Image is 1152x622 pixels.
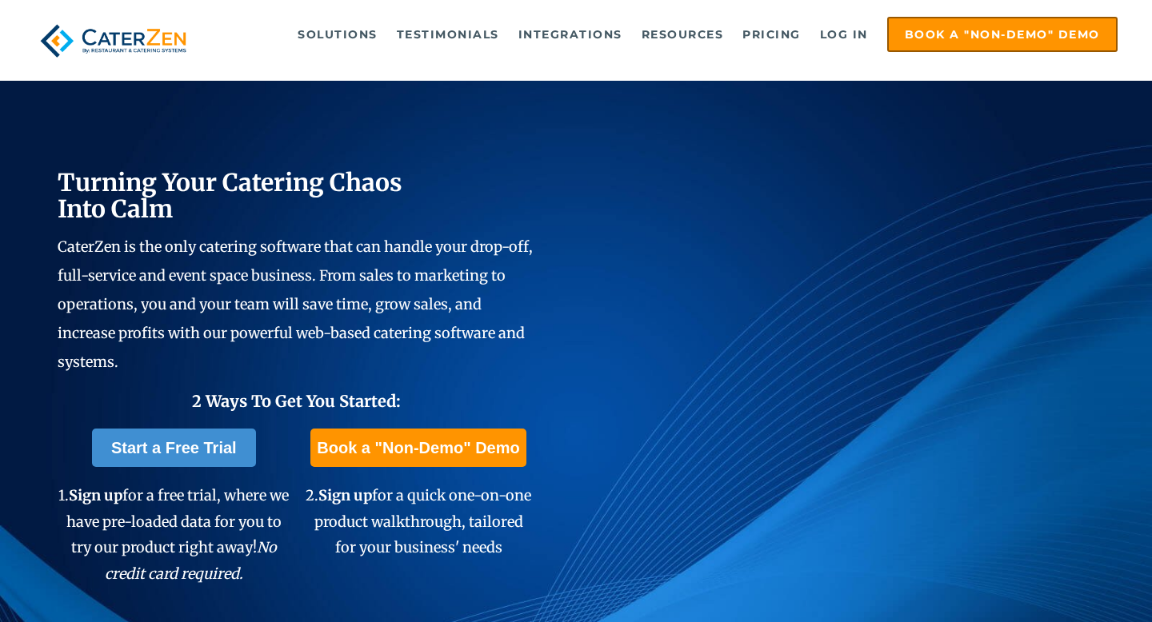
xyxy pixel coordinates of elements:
a: Integrations [510,18,630,50]
a: Book a "Non-Demo" Demo [310,429,526,467]
a: Resources [634,18,732,50]
div: Navigation Menu [220,17,1118,52]
span: Sign up [318,486,372,504]
span: 2 Ways To Get You Started: [192,391,401,411]
img: caterzen [34,17,192,65]
span: 1. for a free trial, where we have pre-loaded data for you to try our product right away! [58,486,289,582]
a: Solutions [290,18,386,50]
iframe: Help widget launcher [1010,560,1134,604]
a: Log in [812,18,876,50]
a: Pricing [734,18,809,50]
a: Testimonials [389,18,507,50]
span: CaterZen is the only catering software that can handle your drop-off, full-service and event spac... [58,237,533,371]
em: No credit card required. [105,538,277,582]
a: Book a "Non-Demo" Demo [887,17,1118,52]
span: Turning Your Catering Chaos Into Calm [58,167,402,224]
span: 2. for a quick one-on-one product walkthrough, tailored for your business' needs [306,486,531,556]
a: Start a Free Trial [92,429,256,467]
span: Sign up [69,486,122,504]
